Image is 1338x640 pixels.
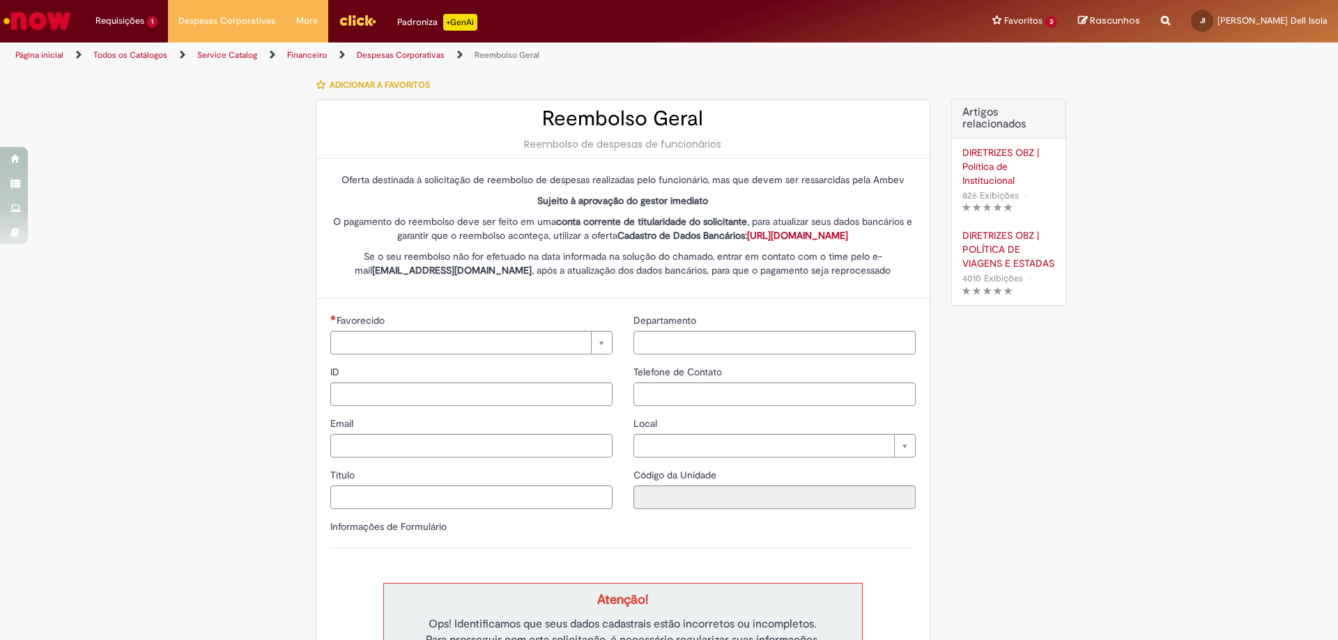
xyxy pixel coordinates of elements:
h2: Reembolso Geral [330,107,916,130]
a: Todos os Catálogos [93,49,167,61]
img: click_logo_yellow_360x200.png [339,10,376,31]
strong: Atenção! [597,591,648,608]
span: 3 [1045,16,1057,28]
span: Adicionar a Favoritos [330,79,430,91]
a: DIRETRIZES OBZ | Política de Institucional [962,146,1055,187]
a: Página inicial [15,49,63,61]
button: Adicionar a Favoritos [316,70,438,100]
span: 1 [147,16,157,28]
span: Email [330,417,356,430]
span: Requisições [95,14,144,28]
div: Padroniza [397,14,477,31]
p: Oferta destinada à solicitação de reembolso de despesas realizadas pelo funcionário, mas que deve... [330,173,916,187]
p: O pagamento do reembolso deve ser feito em uma , para atualizar seus dados bancários e garantir q... [330,214,916,242]
a: [URL][DOMAIN_NAME] [747,229,848,242]
span: Favoritos [1004,14,1043,28]
span: Somente leitura - Código da Unidade [633,469,719,481]
span: Departamento [633,314,699,327]
input: Código da Unidade [633,485,916,509]
div: Reembolso de despesas de funcionários [330,137,916,151]
span: Telefone de Contato [633,366,725,378]
span: Necessários [330,315,337,320]
input: Email [330,434,613,458]
input: Departamento [633,331,916,354]
span: Ops! Identificamos que seus dados cadastrais estão incorretos ou incompletos. [429,617,817,631]
span: 826 Exibições [962,189,1019,201]
span: • [1022,186,1030,205]
a: Rascunhos [1078,15,1140,28]
p: +GenAi [443,14,477,31]
ul: Trilhas de página [10,42,882,68]
a: Reembolso Geral [475,49,539,61]
label: Informações de Formulário [330,520,447,533]
img: ServiceNow [1,7,73,35]
a: Financeiro [287,49,327,61]
span: Despesas Corporativas [178,14,275,28]
span: • [1026,269,1034,288]
span: 4010 Exibições [962,272,1023,284]
a: Service Catalog [197,49,257,61]
span: Rascunhos [1090,14,1140,27]
a: DIRETRIZES OBZ | POLÍTICA DE VIAGENS E ESTADAS [962,228,1055,270]
span: Título [330,469,357,481]
span: ID [330,366,342,378]
span: More [296,14,318,28]
h3: Artigos relacionados [962,107,1055,131]
span: [PERSON_NAME] Dell Isola [1217,15,1328,26]
a: Despesas Corporativas [357,49,445,61]
strong: Cadastro de Dados Bancários: [617,229,848,242]
label: Somente leitura - Código da Unidade [633,468,719,482]
a: Limpar campo Local [633,434,916,458]
strong: [EMAIL_ADDRESS][DOMAIN_NAME] [372,264,532,276]
p: Se o seu reembolso não for efetuado na data informada na solução do chamado, entrar em contato co... [330,249,916,277]
span: Necessários - Favorecido [337,314,387,327]
input: Título [330,485,613,509]
input: ID [330,382,613,406]
strong: Sujeito à aprovação do gestor imediato [537,194,708,207]
input: Telefone de Contato [633,382,916,406]
strong: conta corrente de titularidade do solicitante [556,215,747,228]
span: JI [1200,16,1205,25]
span: Local [633,417,660,430]
a: Limpar campo Favorecido [330,331,613,354]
